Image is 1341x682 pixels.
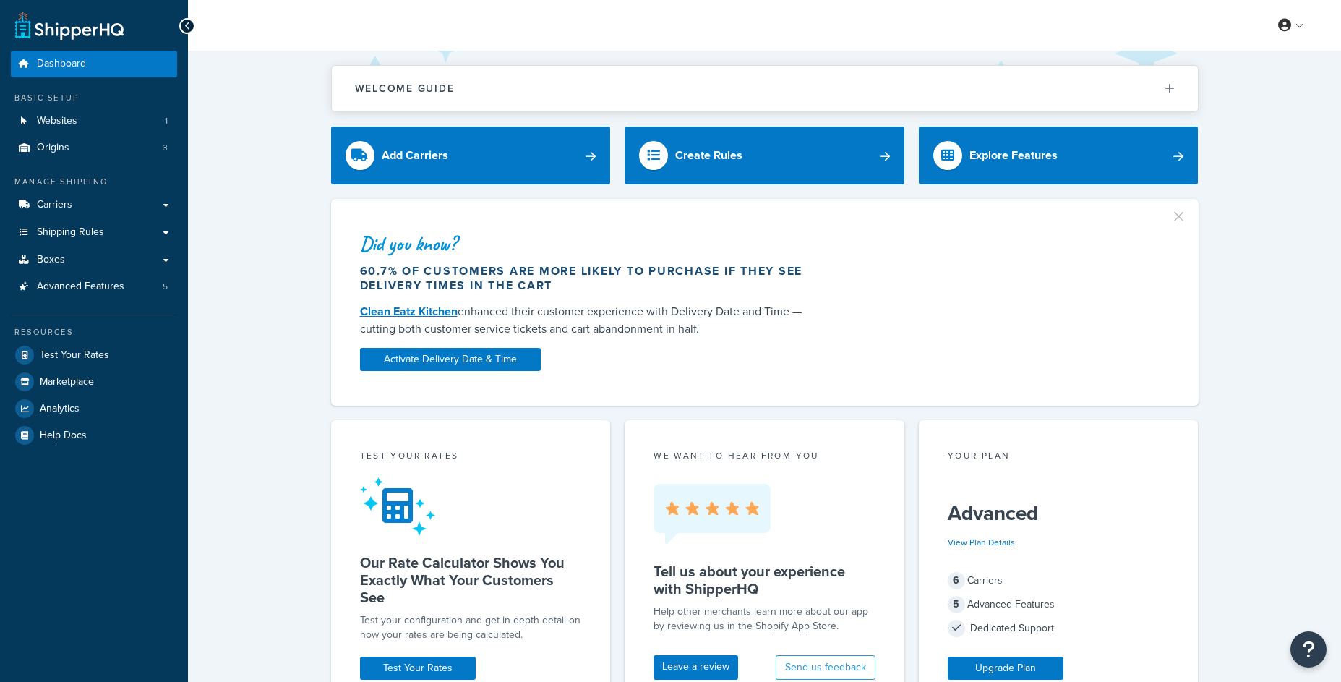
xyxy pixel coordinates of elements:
a: Advanced Features5 [11,273,177,300]
span: Dashboard [37,58,86,70]
span: Advanced Features [37,281,124,293]
div: Basic Setup [11,92,177,104]
div: enhanced their customer experience with Delivery Date and Time — cutting both customer service ti... [360,303,817,338]
a: Activate Delivery Date & Time [360,348,541,371]
a: Upgrade Plan [948,657,1063,680]
a: Shipping Rules [11,219,177,246]
span: Test Your Rates [40,349,109,362]
a: Test Your Rates [11,342,177,368]
p: Help other merchants learn more about our app by reviewing us in the Shopify App Store. [654,605,875,634]
button: Send us feedback [776,655,875,680]
div: Advanced Features [948,594,1170,615]
div: Test your rates [360,449,582,466]
li: Advanced Features [11,273,177,300]
a: View Plan Details [948,536,1015,549]
div: Create Rules [675,145,742,166]
li: Websites [11,108,177,135]
p: we want to hear from you [654,449,875,462]
a: Leave a review [654,655,738,680]
a: Add Carriers [331,127,611,184]
a: Clean Eatz Kitchen [360,303,458,320]
a: Explore Features [919,127,1199,184]
button: Open Resource Center [1290,631,1327,668]
div: Your Plan [948,449,1170,466]
a: Boxes [11,247,177,273]
div: Carriers [948,571,1170,591]
a: Origins3 [11,135,177,161]
a: Test Your Rates [360,657,476,680]
div: 60.7% of customers are more likely to purchase if they see delivery times in the cart [360,264,817,293]
div: Dedicated Support [948,618,1170,639]
span: Shipping Rules [37,226,104,239]
a: Dashboard [11,51,177,77]
a: Carriers [11,192,177,218]
div: Explore Features [969,145,1058,166]
span: 3 [163,142,168,154]
a: Help Docs [11,422,177,448]
h5: Our Rate Calculator Shows You Exactly What Your Customers See [360,554,582,606]
div: Resources [11,326,177,338]
span: Websites [37,115,77,127]
span: 6 [948,572,965,589]
li: Origins [11,135,177,161]
h5: Tell us about your experience with ShipperHQ [654,563,875,597]
a: Websites1 [11,108,177,135]
a: Analytics [11,396,177,422]
span: Marketplace [40,376,94,388]
h2: Welcome Guide [355,83,455,94]
div: Did you know? [360,234,817,254]
span: Origins [37,142,69,154]
span: 5 [163,281,168,293]
span: 5 [948,596,965,613]
span: Analytics [40,403,80,415]
a: Marketplace [11,369,177,395]
span: Help Docs [40,430,87,442]
span: Carriers [37,199,72,211]
a: Create Rules [625,127,904,184]
div: Manage Shipping [11,176,177,188]
span: 1 [165,115,168,127]
div: Test your configuration and get in-depth detail on how your rates are being calculated. [360,613,582,642]
span: Boxes [37,254,65,266]
button: Welcome Guide [332,66,1198,111]
h5: Advanced [948,502,1170,525]
div: Add Carriers [382,145,448,166]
